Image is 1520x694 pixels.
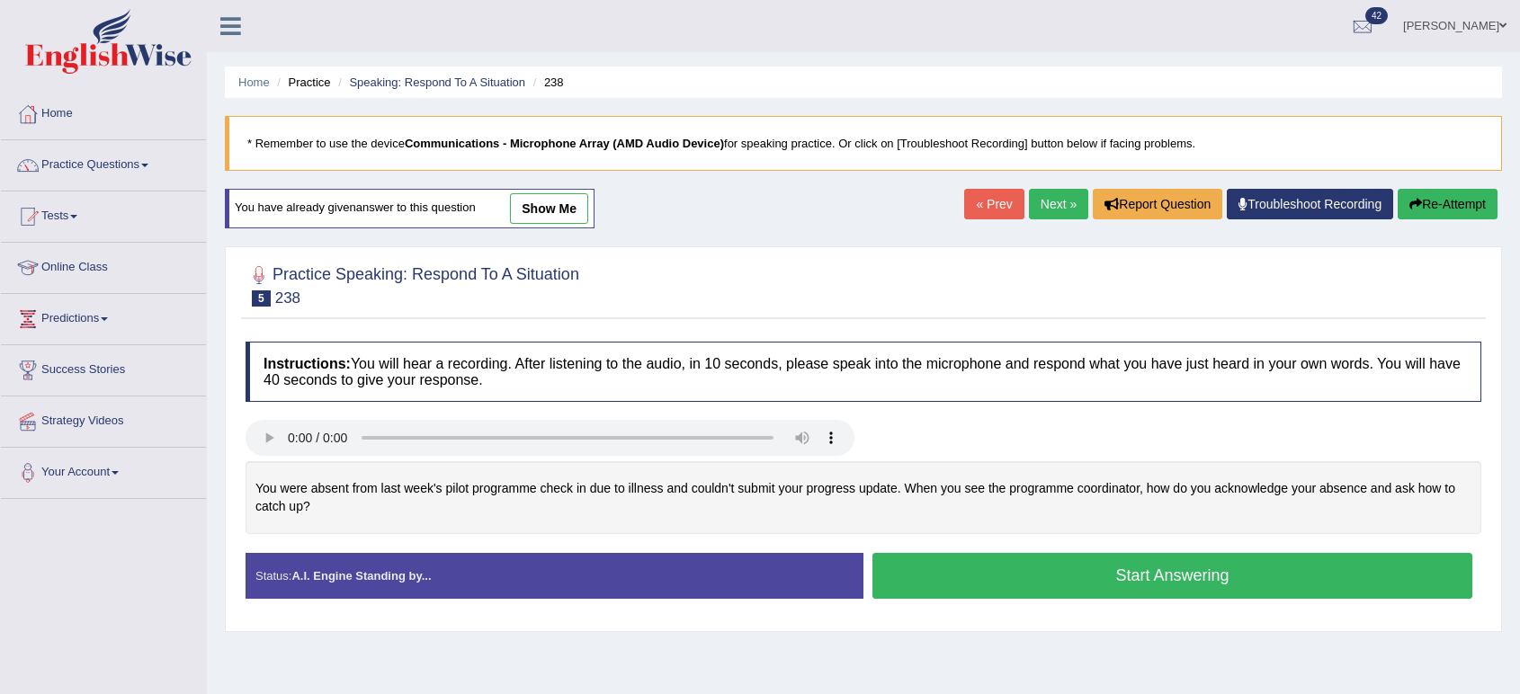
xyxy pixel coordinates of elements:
[291,569,431,583] strong: A.I. Engine Standing by...
[246,262,579,307] h2: Practice Speaking: Respond To A Situation
[1,243,206,288] a: Online Class
[964,189,1024,219] a: « Prev
[349,76,525,89] a: Speaking: Respond To A Situation
[1,396,206,441] a: Strategy Videos
[1029,189,1088,219] a: Next »
[1093,189,1222,219] button: Report Question
[1,89,206,134] a: Home
[1227,189,1393,219] a: Troubleshoot Recording
[1,345,206,390] a: Success Stories
[275,289,300,307] small: 238
[264,356,351,371] b: Instructions:
[405,137,724,150] b: Communications - Microphone Array (AMD Audio Device)
[1,140,206,185] a: Practice Questions
[872,553,1472,599] button: Start Answering
[246,342,1481,402] h4: You will hear a recording. After listening to the audio, in 10 seconds, please speak into the mic...
[246,553,863,599] div: Status:
[1,191,206,236] a: Tests
[225,116,1502,171] blockquote: * Remember to use the device for speaking practice. Or click on [Troubleshoot Recording] button b...
[238,76,270,89] a: Home
[529,74,564,91] li: 238
[1398,189,1498,219] button: Re-Attempt
[1,294,206,339] a: Predictions
[252,290,271,307] span: 5
[510,193,588,224] a: show me
[273,74,330,91] li: Practice
[246,461,1481,534] div: You were absent from last week's pilot programme check in due to illness and couldn't submit your...
[1365,7,1388,24] span: 42
[225,189,595,228] div: You have already given answer to this question
[1,448,206,493] a: Your Account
